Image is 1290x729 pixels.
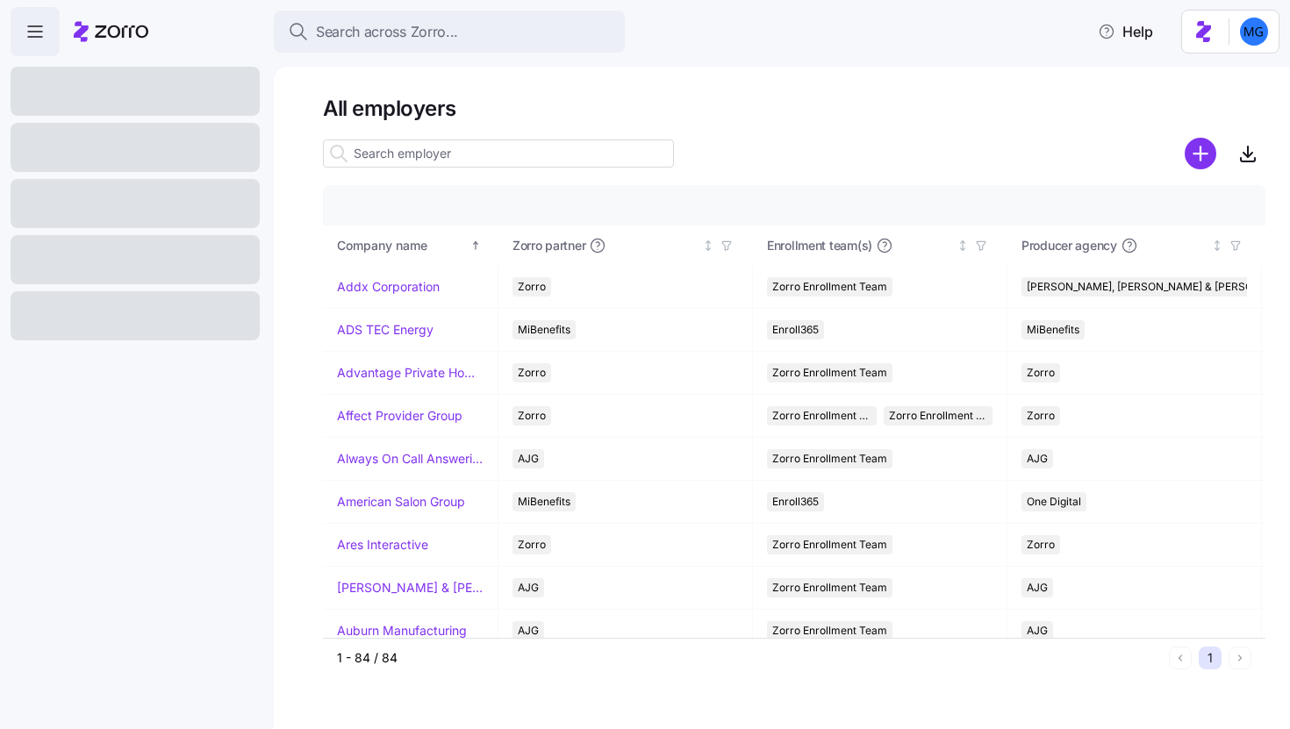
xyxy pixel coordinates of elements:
span: Zorro [518,363,546,382]
span: Zorro [1027,406,1055,425]
span: Zorro Enrollment Team [772,535,887,554]
a: [PERSON_NAME] & [PERSON_NAME]'s [337,579,484,597]
div: Company name [337,236,467,255]
span: Enrollment team(s) [767,237,872,254]
a: Always On Call Answering Service [337,450,484,468]
span: MiBenefits [518,320,570,339]
h1: All employers [323,95,1265,122]
span: Zorro Enrollment Experts [889,406,988,425]
a: Auburn Manufacturing [337,622,467,640]
th: Enrollment team(s)Not sorted [753,225,1007,266]
a: American Salon Group [337,493,465,511]
div: Sorted ascending [469,239,482,252]
img: 61c362f0e1d336c60eacb74ec9823875 [1240,18,1268,46]
div: 1 - 84 / 84 [337,649,1162,667]
span: Zorro [518,277,546,297]
span: Zorro Enrollment Team [772,277,887,297]
th: Company nameSorted ascending [323,225,498,266]
span: Zorro Enrollment Team [772,621,887,640]
span: Zorro [1027,535,1055,554]
div: Not sorted [957,239,969,252]
button: Search across Zorro... [274,11,625,53]
span: Zorro [518,406,546,425]
span: Zorro Enrollment Team [772,406,871,425]
span: AJG [1027,449,1048,468]
span: Enroll365 [772,492,819,511]
span: Enroll365 [772,320,819,339]
span: MiBenefits [1027,320,1079,339]
span: MiBenefits [518,492,570,511]
span: One Digital [1027,492,1081,511]
div: Not sorted [1211,239,1223,252]
span: AJG [1027,578,1048,597]
input: Search employer [323,139,674,168]
a: Advantage Private Home Care [337,364,484,382]
a: Ares Interactive [337,536,428,554]
button: Help [1084,14,1167,49]
span: Zorro Enrollment Team [772,363,887,382]
span: Zorro [518,535,546,554]
span: Search across Zorro... [316,21,458,43]
a: Affect Provider Group [337,407,462,425]
th: Zorro partnerNot sorted [498,225,753,266]
th: Producer agencyNot sorted [1007,225,1262,266]
span: AJG [1027,621,1048,640]
span: Zorro partner [512,237,585,254]
button: Previous page [1169,647,1192,669]
span: Producer agency [1021,237,1117,254]
span: AJG [518,621,539,640]
span: AJG [518,449,539,468]
span: Help [1098,21,1153,42]
span: Zorro Enrollment Team [772,578,887,597]
svg: add icon [1185,138,1216,169]
a: Addx Corporation [337,278,440,296]
span: Zorro [1027,363,1055,382]
button: Next page [1229,647,1251,669]
span: Zorro Enrollment Team [772,449,887,468]
div: Not sorted [702,239,714,252]
button: 1 [1199,647,1222,669]
span: AJG [518,578,539,597]
a: ADS TEC Energy [337,321,434,339]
